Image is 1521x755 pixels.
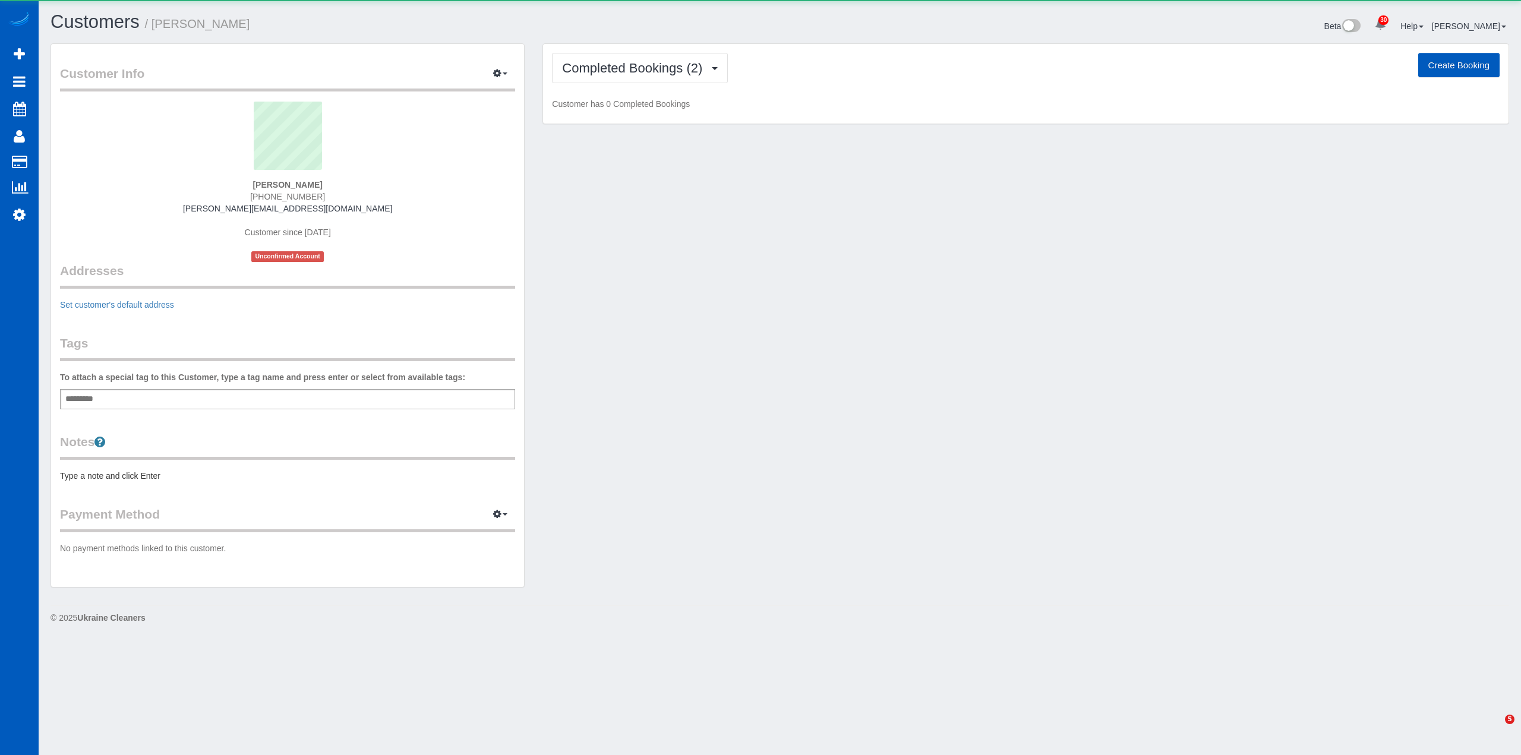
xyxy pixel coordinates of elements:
[145,17,250,30] small: / [PERSON_NAME]
[60,65,515,91] legend: Customer Info
[245,228,331,237] span: Customer since [DATE]
[552,98,1500,110] p: Customer has 0 Completed Bookings
[60,334,515,361] legend: Tags
[552,53,728,83] button: Completed Bookings (2)
[60,300,174,309] a: Set customer's default address
[60,542,515,554] p: No payment methods linked to this customer.
[1481,715,1509,743] iframe: Intercom live chat
[60,433,515,460] legend: Notes
[60,371,465,383] label: To attach a special tag to this Customer, type a tag name and press enter or select from availabl...
[7,12,31,29] img: Automaid Logo
[1418,53,1500,78] button: Create Booking
[77,613,145,623] strong: Ukraine Cleaners
[1324,21,1361,31] a: Beta
[251,251,324,261] span: Unconfirmed Account
[1400,21,1424,31] a: Help
[1505,715,1514,724] span: 5
[51,612,1509,624] div: © 2025
[60,470,515,482] pre: Type a note and click Enter
[60,506,515,532] legend: Payment Method
[1378,15,1389,25] span: 30
[562,61,708,75] span: Completed Bookings (2)
[51,11,140,32] a: Customers
[1341,19,1361,34] img: New interface
[1432,21,1506,31] a: [PERSON_NAME]
[1369,12,1392,38] a: 30
[250,192,325,201] span: [PHONE_NUMBER]
[253,180,322,189] strong: [PERSON_NAME]
[183,204,392,213] a: [PERSON_NAME][EMAIL_ADDRESS][DOMAIN_NAME]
